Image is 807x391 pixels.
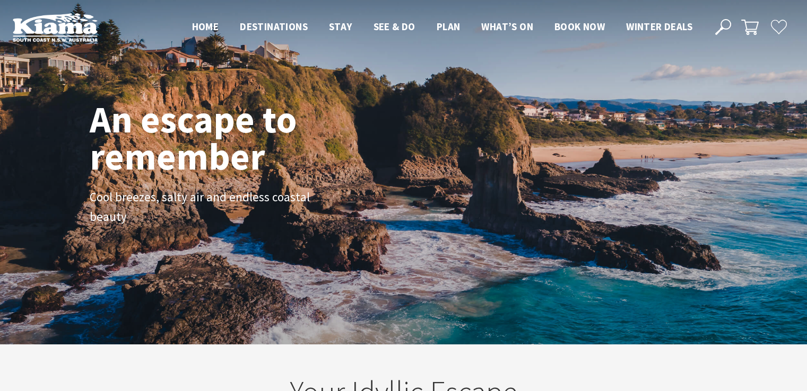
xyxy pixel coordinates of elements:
span: Destinations [240,20,308,33]
nav: Main Menu [181,19,703,36]
span: Winter Deals [626,20,692,33]
span: What’s On [481,20,533,33]
span: Stay [329,20,352,33]
p: Cool breezes, salty air and endless coastal beauty [90,188,328,227]
img: Kiama Logo [13,13,98,42]
h1: An escape to remember [90,101,381,175]
span: Plan [437,20,461,33]
span: See & Do [374,20,415,33]
span: Home [192,20,219,33]
span: Book now [554,20,605,33]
